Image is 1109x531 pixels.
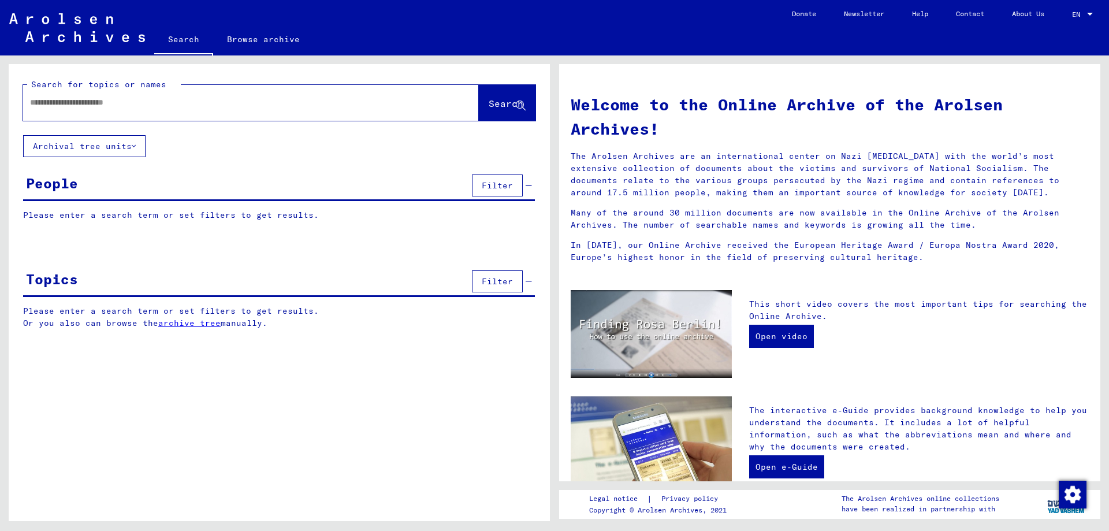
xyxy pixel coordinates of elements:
[9,13,145,42] img: Arolsen_neg.svg
[571,290,732,378] img: video.jpg
[1058,480,1086,508] div: Change consent
[482,276,513,287] span: Filter
[749,455,824,478] a: Open e-Guide
[1072,10,1085,18] span: EN
[23,135,146,157] button: Archival tree units
[158,318,221,328] a: archive tree
[479,85,535,121] button: Search
[749,298,1089,322] p: This short video covers the most important tips for searching the Online Archive.
[31,79,166,90] mat-label: Search for topics or names
[571,239,1089,263] p: In [DATE], our Online Archive received the European Heritage Award / Europa Nostra Award 2020, Eu...
[749,404,1089,453] p: The interactive e-Guide provides background knowledge to help you understand the documents. It in...
[26,173,78,194] div: People
[154,25,213,55] a: Search
[571,207,1089,231] p: Many of the around 30 million documents are now available in the Online Archive of the Arolsen Ar...
[489,98,523,109] span: Search
[482,180,513,191] span: Filter
[749,325,814,348] a: Open video
[589,505,732,515] p: Copyright © Arolsen Archives, 2021
[23,209,535,221] p: Please enter a search term or set filters to get results.
[589,493,647,505] a: Legal notice
[842,504,999,514] p: have been realized in partnership with
[1045,489,1088,518] img: yv_logo.png
[472,270,523,292] button: Filter
[213,25,314,53] a: Browse archive
[571,150,1089,199] p: The Arolsen Archives are an international center on Nazi [MEDICAL_DATA] with the world’s most ext...
[26,269,78,289] div: Topics
[842,493,999,504] p: The Arolsen Archives online collections
[571,92,1089,141] h1: Welcome to the Online Archive of the Arolsen Archives!
[472,174,523,196] button: Filter
[652,493,732,505] a: Privacy policy
[589,493,732,505] div: |
[1059,481,1086,508] img: Change consent
[571,396,732,504] img: eguide.jpg
[23,305,535,329] p: Please enter a search term or set filters to get results. Or you also can browse the manually.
